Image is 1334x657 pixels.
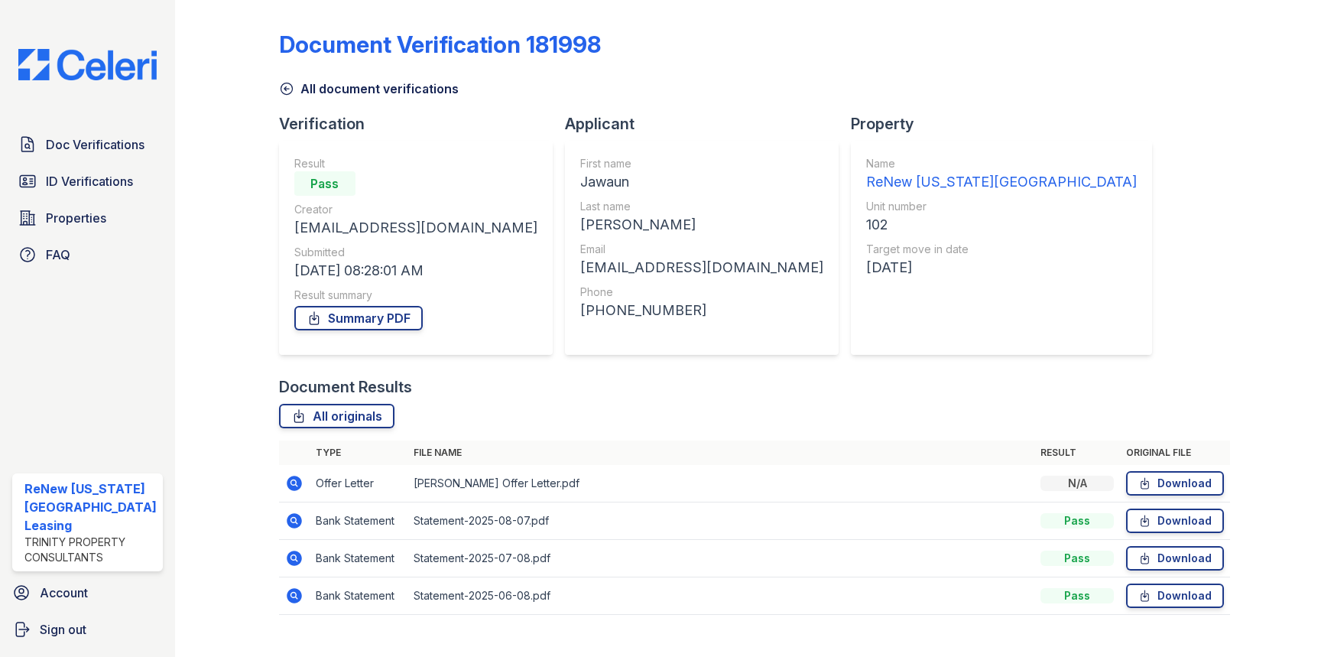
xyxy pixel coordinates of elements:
[580,257,823,278] div: [EMAIL_ADDRESS][DOMAIN_NAME]
[294,217,537,239] div: [EMAIL_ADDRESS][DOMAIN_NAME]
[24,535,157,565] div: Trinity Property Consultants
[1120,441,1230,465] th: Original file
[866,156,1137,193] a: Name ReNew [US_STATE][GEOGRAPHIC_DATA]
[407,540,1035,577] td: Statement-2025-07-08.pdf
[12,166,163,197] a: ID Verifications
[12,203,163,233] a: Properties
[1034,441,1120,465] th: Result
[407,503,1035,540] td: Statement-2025-08-07.pdf
[279,113,565,135] div: Verification
[580,285,823,300] div: Phone
[40,584,88,602] span: Account
[310,540,407,577] td: Bank Statement
[294,260,537,281] div: [DATE] 08:28:01 AM
[310,465,407,503] td: Offer Letter
[851,113,1164,135] div: Property
[40,620,86,639] span: Sign out
[310,503,407,540] td: Bank Statement
[310,577,407,615] td: Bank Statement
[580,214,823,236] div: [PERSON_NAME]
[580,171,823,193] div: Jawaun
[279,404,394,428] a: All originals
[866,171,1137,193] div: ReNew [US_STATE][GEOGRAPHIC_DATA]
[580,156,823,171] div: First name
[12,129,163,160] a: Doc Verifications
[294,288,537,303] div: Result summary
[1126,546,1224,571] a: Download
[6,49,169,80] img: CE_Logo_Blue-a8612792a0a2168367f1c8372b55b34899dd931a85d93a1a3d3e32e68fde9ad4.png
[46,172,133,190] span: ID Verifications
[279,376,412,398] div: Document Results
[407,441,1035,465] th: File name
[12,239,163,270] a: FAQ
[1126,509,1224,533] a: Download
[866,156,1137,171] div: Name
[1040,551,1114,566] div: Pass
[279,31,601,58] div: Document Verification 181998
[310,441,407,465] th: Type
[866,242,1137,257] div: Target move in date
[1040,476,1114,491] div: N/A
[1040,588,1114,603] div: Pass
[24,480,157,535] div: ReNew [US_STATE][GEOGRAPHIC_DATA] Leasing
[407,465,1035,503] td: [PERSON_NAME] Offer Letter.pdf
[294,306,423,330] a: Summary PDF
[580,242,823,257] div: Email
[46,135,144,154] span: Doc Verifications
[580,300,823,321] div: [PHONE_NUMBER]
[407,577,1035,615] td: Statement-2025-06-08.pdf
[866,257,1137,278] div: [DATE]
[866,199,1137,214] div: Unit number
[294,156,537,171] div: Result
[46,209,106,227] span: Properties
[565,113,851,135] div: Applicant
[866,214,1137,236] div: 102
[1126,584,1224,608] a: Download
[580,199,823,214] div: Last name
[1126,471,1224,496] a: Download
[294,245,537,260] div: Submitted
[6,577,169,608] a: Account
[6,614,169,645] a: Sign out
[294,202,537,217] div: Creator
[46,246,70,264] span: FAQ
[1040,513,1114,529] div: Pass
[279,80,459,98] a: All document verifications
[294,171,355,196] div: Pass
